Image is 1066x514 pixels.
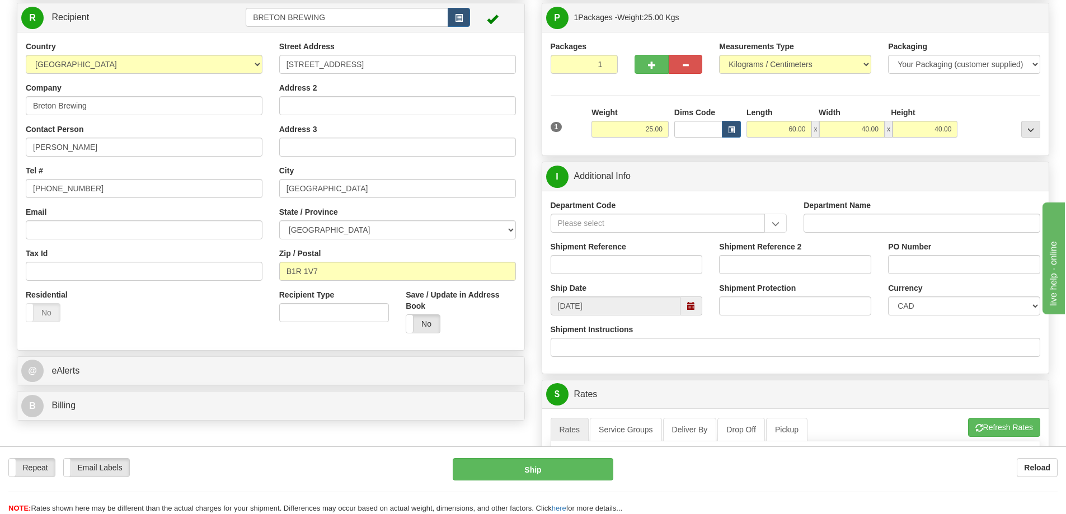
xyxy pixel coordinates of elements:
[551,122,562,132] span: 1
[26,248,48,259] label: Tax Id
[666,13,679,22] span: Kgs
[279,165,294,176] label: City
[546,7,569,29] span: P
[546,383,1045,406] a: $Rates
[968,418,1040,437] button: Refresh Rates
[21,360,520,383] a: @ eAlerts
[279,248,321,259] label: Zip / Postal
[590,418,661,441] a: Service Groups
[804,200,871,211] label: Department Name
[551,324,633,335] label: Shipment Instructions
[552,504,566,512] a: here
[551,282,587,294] label: Ship Date
[1021,121,1040,138] div: ...
[26,82,62,93] label: Company
[551,418,589,441] a: Rates
[406,289,515,312] label: Save / Update in Address Book
[551,200,616,211] label: Department Code
[26,124,83,135] label: Contact Person
[811,121,819,138] span: x
[1040,200,1065,314] iframe: chat widget
[551,41,587,52] label: Packages
[9,459,55,477] label: Repeat
[21,6,221,29] a: R Recipient
[551,214,766,233] input: Please select
[21,360,44,382] span: @
[279,55,516,74] input: Enter a location
[1017,458,1058,477] button: Reload
[719,241,801,252] label: Shipment Reference 2
[21,7,44,29] span: R
[246,8,448,27] input: Recipient Id
[617,13,679,22] span: Weight:
[819,107,840,118] label: Width
[551,241,626,252] label: Shipment Reference
[279,41,335,52] label: Street Address
[279,124,317,135] label: Address 3
[719,41,794,52] label: Measurements Type
[888,41,927,52] label: Packaging
[717,418,765,441] a: Drop Off
[546,165,1045,188] a: IAdditional Info
[279,289,335,300] label: Recipient Type
[891,107,915,118] label: Height
[644,13,664,22] span: 25.00
[766,418,807,441] a: Pickup
[26,41,56,52] label: Country
[574,13,579,22] span: 1
[26,165,43,176] label: Tel #
[591,107,617,118] label: Weight
[26,206,46,218] label: Email
[279,82,317,93] label: Address 2
[51,366,79,375] span: eAlerts
[8,7,104,20] div: live help - online
[746,107,773,118] label: Length
[26,304,60,322] label: No
[406,315,440,333] label: No
[64,459,129,477] label: Email Labels
[885,121,893,138] span: x
[663,418,717,441] a: Deliver By
[888,241,931,252] label: PO Number
[21,395,44,417] span: B
[1024,463,1050,472] b: Reload
[453,458,613,480] button: Ship
[719,282,796,294] label: Shipment Protection
[674,107,715,118] label: Dims Code
[26,289,68,300] label: Residential
[21,394,520,417] a: B Billing
[8,504,31,512] span: NOTE:
[574,6,679,29] span: Packages -
[51,12,89,22] span: Recipient
[546,166,569,188] span: I
[279,206,338,218] label: State / Province
[546,6,1045,29] a: P 1Packages -Weight:25.00 Kgs
[888,282,922,294] label: Currency
[51,400,76,410] span: Billing
[546,383,569,405] span: $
